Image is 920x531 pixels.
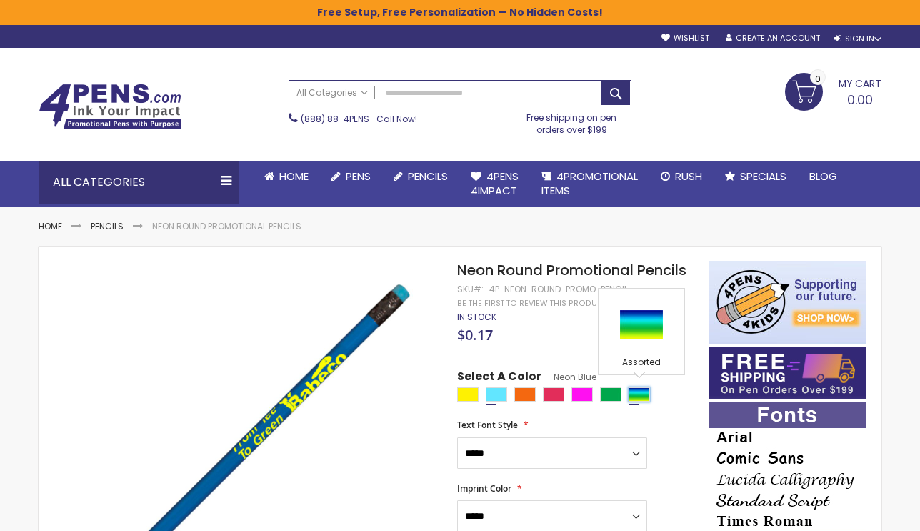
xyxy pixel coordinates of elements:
li: Neon Round Promotional Pencils [152,221,301,232]
a: 0.00 0 [785,73,881,109]
a: 4PROMOTIONALITEMS [530,161,649,207]
div: Neon Orange [514,387,536,402]
div: Neon Blue [486,387,507,402]
span: 4Pens 4impact [471,169,519,198]
div: Assorted [602,357,681,371]
div: 4P-NEON-ROUND-PROMO-PENCIL [489,284,628,295]
a: (888) 88-4PENS [301,113,369,125]
a: Pencils [382,161,459,192]
img: 4Pens Custom Pens and Promotional Products [39,84,181,129]
span: In stock [457,311,496,323]
span: Blog [809,169,837,184]
a: Pens [320,161,382,192]
span: Imprint Color [457,482,511,495]
a: Wishlist [661,33,709,44]
span: Pens [346,169,371,184]
div: Availability [457,312,496,323]
a: Rush [649,161,714,192]
div: Assorted [629,387,650,402]
span: Neon Blue [541,371,596,383]
a: Specials [714,161,798,192]
span: Home [279,169,309,184]
span: All Categories [296,87,368,99]
a: All Categories [289,81,375,104]
span: Rush [675,169,702,184]
a: 4Pens4impact [459,161,530,207]
span: 0 [815,72,821,86]
span: Neon Round Promotional Pencils [457,260,686,280]
img: Free shipping on orders over $199 [709,347,866,399]
span: - Call Now! [301,113,417,125]
span: Specials [740,169,786,184]
span: Pencils [408,169,448,184]
a: Create an Account [726,33,820,44]
a: Home [253,161,320,192]
strong: SKU [457,283,484,295]
div: Neon Yellow [457,387,479,402]
div: Neon Green [600,387,621,402]
div: Neon Red [543,387,564,402]
div: All Categories [39,161,239,204]
a: Pencils [91,220,124,232]
span: 0.00 [847,91,873,109]
a: Blog [798,161,849,192]
a: Home [39,220,62,232]
span: $0.17 [457,325,493,344]
span: Text Font Style [457,419,518,431]
span: Select A Color [457,369,541,388]
img: 4pens 4 kids [709,261,866,344]
a: Be the first to review this product [457,298,607,309]
div: Neon Pink [571,387,593,402]
div: Free shipping on pen orders over $199 [512,106,632,135]
span: 4PROMOTIONAL ITEMS [541,169,638,198]
div: Sign In [834,34,881,44]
